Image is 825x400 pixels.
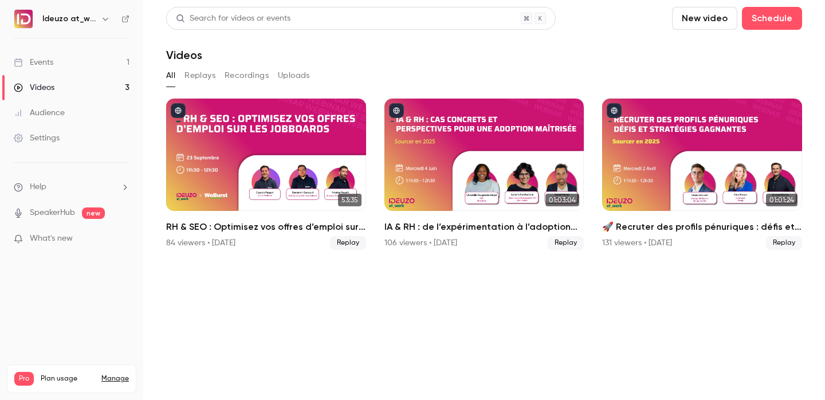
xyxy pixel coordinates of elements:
[166,237,235,249] div: 84 viewers • [DATE]
[176,13,290,25] div: Search for videos or events
[41,374,95,383] span: Plan usage
[166,48,202,62] h1: Videos
[14,181,129,193] li: help-dropdown-opener
[766,236,802,250] span: Replay
[545,194,579,206] span: 01:03:04
[602,237,672,249] div: 131 viewers • [DATE]
[330,236,366,250] span: Replay
[338,194,362,206] span: 53:35
[101,374,129,383] a: Manage
[14,10,33,28] img: Ideuzo at_work
[166,99,366,250] li: RH & SEO : Optimisez vos offres d’emploi sur les jobboards
[672,7,737,30] button: New video
[30,233,73,245] span: What's new
[14,107,65,119] div: Audience
[14,372,34,386] span: Pro
[607,103,622,118] button: published
[389,103,404,118] button: published
[384,237,457,249] div: 106 viewers • [DATE]
[166,99,802,250] ul: Videos
[384,220,584,234] h2: IA & RH : de l’expérimentation à l’adoption 🚀
[166,220,366,234] h2: RH & SEO : Optimisez vos offres d’emploi sur les jobboards
[166,66,175,85] button: All
[14,132,60,144] div: Settings
[42,13,96,25] h6: Ideuzo at_work
[766,194,797,206] span: 01:01:24
[14,82,54,93] div: Videos
[171,103,186,118] button: published
[30,207,75,219] a: SpeakerHub
[278,66,310,85] button: Uploads
[30,181,46,193] span: Help
[14,57,53,68] div: Events
[602,220,802,234] h2: 🚀 Recruter des profils pénuriques : défis et stratégies gagnantes
[602,99,802,250] a: 01:01:24🚀 Recruter des profils pénuriques : défis et stratégies gagnantes131 viewers • [DATE]Replay
[166,7,802,393] section: Videos
[225,66,269,85] button: Recordings
[548,236,584,250] span: Replay
[82,207,105,219] span: new
[116,234,129,244] iframe: Noticeable Trigger
[602,99,802,250] li: 🚀 Recruter des profils pénuriques : défis et stratégies gagnantes
[384,99,584,250] li: IA & RH : de l’expérimentation à l’adoption 🚀
[384,99,584,250] a: 01:03:04IA & RH : de l’expérimentation à l’adoption 🚀106 viewers • [DATE]Replay
[742,7,802,30] button: Schedule
[184,66,215,85] button: Replays
[166,99,366,250] a: 53:35RH & SEO : Optimisez vos offres d’emploi sur les jobboards84 viewers • [DATE]Replay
